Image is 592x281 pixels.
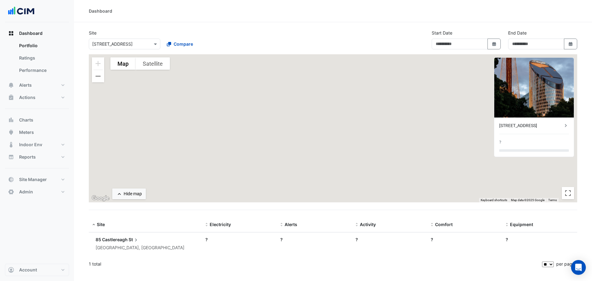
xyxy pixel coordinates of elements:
[556,261,575,267] span: per page
[19,30,43,36] span: Dashboard
[8,117,14,123] app-icon: Charts
[92,70,104,82] button: Zoom out
[96,244,184,251] div: [GEOGRAPHIC_DATA], [GEOGRAPHIC_DATA]
[280,236,348,243] div: ?
[8,154,14,160] app-icon: Reports
[90,194,111,202] a: Open this area in Google Maps (opens a new window)
[89,30,97,36] label: Site
[491,41,497,47] fa-icon: Select Date
[5,79,69,91] button: Alerts
[568,41,573,47] fa-icon: Select Date
[90,194,111,202] img: Google
[19,94,35,101] span: Actions
[14,64,69,76] a: Performance
[508,30,527,36] label: End Date
[129,236,139,243] span: St
[97,222,105,227] span: Site
[5,114,69,126] button: Charts
[163,39,197,49] button: Compare
[548,198,557,202] a: Terms (opens in new tab)
[110,57,136,70] button: Show street map
[8,189,14,195] app-icon: Admin
[360,222,376,227] span: Activity
[124,191,142,197] div: Hide map
[356,236,423,243] div: ?
[435,222,453,227] span: Comfort
[210,222,231,227] span: Electricity
[174,41,193,47] span: Compare
[562,187,574,199] button: Toggle fullscreen view
[19,267,37,273] span: Account
[285,222,297,227] span: Alerts
[5,186,69,198] button: Admin
[510,222,533,227] span: Equipment
[5,126,69,138] button: Meters
[5,27,69,39] button: Dashboard
[5,173,69,186] button: Site Manager
[14,39,69,52] a: Portfolio
[205,236,273,243] div: ?
[89,256,541,272] div: 1 total
[5,264,69,276] button: Account
[499,122,563,129] div: [STREET_ADDRESS]
[8,82,14,88] app-icon: Alerts
[14,52,69,64] a: Ratings
[8,129,14,135] app-icon: Meters
[89,8,112,14] div: Dashboard
[19,176,47,183] span: Site Manager
[19,82,32,88] span: Alerts
[19,189,33,195] span: Admin
[92,57,104,70] button: Zoom in
[5,39,69,79] div: Dashboard
[19,117,33,123] span: Charts
[8,94,14,101] app-icon: Actions
[431,236,499,243] div: ?
[112,188,146,199] button: Hide map
[8,176,14,183] app-icon: Site Manager
[8,142,14,148] app-icon: Indoor Env
[571,260,586,275] div: Open Intercom Messenger
[511,198,545,202] span: Map data ©2025 Google
[19,142,42,148] span: Indoor Env
[5,138,69,151] button: Indoor Env
[499,139,501,146] div: ?
[5,91,69,104] button: Actions
[506,236,573,243] div: ?
[136,57,170,70] button: Show satellite imagery
[481,198,507,202] button: Keyboard shortcuts
[494,58,574,118] img: 85 Castlereagh St
[5,151,69,163] button: Reports
[8,30,14,36] app-icon: Dashboard
[19,129,34,135] span: Meters
[19,154,36,160] span: Reports
[432,30,452,36] label: Start Date
[96,237,128,242] span: 85 Castlereagh
[7,5,35,17] img: Company Logo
